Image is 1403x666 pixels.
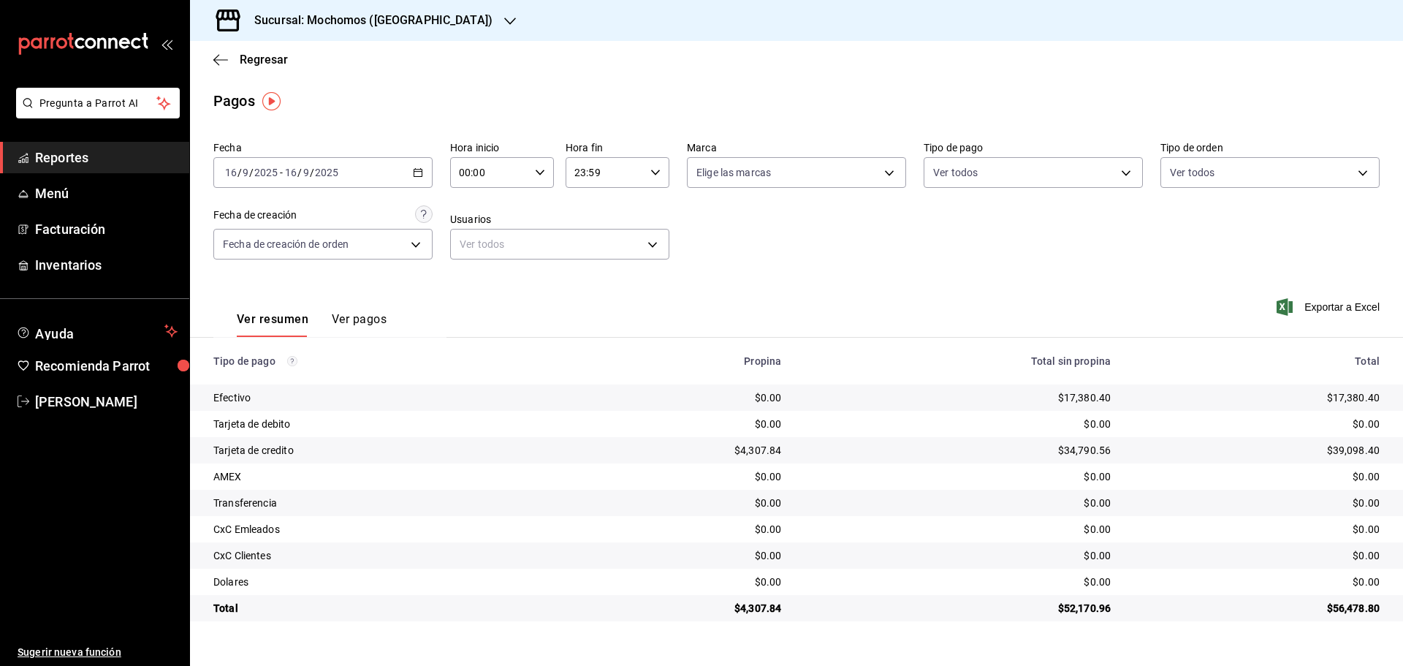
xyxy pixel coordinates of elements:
span: Recomienda Parrot [35,356,178,376]
a: Pregunta a Parrot AI [10,106,180,121]
input: ---- [314,167,339,178]
div: $0.00 [581,522,782,537]
input: ---- [254,167,278,178]
span: - [280,167,283,178]
div: $0.00 [581,575,782,589]
input: -- [303,167,310,178]
div: $17,380.40 [805,390,1111,405]
div: Total [213,601,558,616]
span: Regresar [240,53,288,67]
span: Menú [35,183,178,203]
label: Tipo de pago [924,143,1143,153]
div: Pagos [213,90,255,112]
span: Reportes [35,148,178,167]
label: Hora inicio [450,143,554,153]
div: Tarjeta de credito [213,443,558,458]
div: $0.00 [1134,469,1380,484]
div: $0.00 [805,469,1111,484]
div: Dolares [213,575,558,589]
span: Ayuda [35,322,159,340]
div: Ver todos [450,229,669,260]
button: Ver resumen [237,312,308,337]
div: Efectivo [213,390,558,405]
input: -- [224,167,237,178]
div: $0.00 [1134,548,1380,563]
span: Elige las marcas [696,165,771,180]
div: $34,790.56 [805,443,1111,458]
div: Tarjeta de debito [213,417,558,431]
span: Fecha de creación de orden [223,237,349,251]
button: Ver pagos [332,312,387,337]
div: CxC Emleados [213,522,558,537]
div: $39,098.40 [1134,443,1380,458]
span: / [310,167,314,178]
label: Usuarios [450,214,669,224]
div: $17,380.40 [1134,390,1380,405]
h3: Sucursal: Mochomos ([GEOGRAPHIC_DATA]) [243,12,493,29]
div: $0.00 [805,496,1111,510]
span: / [237,167,242,178]
img: Tooltip marker [262,92,281,110]
span: Sugerir nueva función [18,645,178,660]
div: $0.00 [581,390,782,405]
div: CxC Clientes [213,548,558,563]
label: Fecha [213,143,433,153]
label: Marca [687,143,906,153]
div: $56,478.80 [1134,601,1380,616]
div: $0.00 [805,575,1111,589]
div: $52,170.96 [805,601,1111,616]
div: Total [1134,355,1380,367]
button: open_drawer_menu [161,38,172,50]
span: Facturación [35,219,178,239]
button: Regresar [213,53,288,67]
input: -- [284,167,297,178]
div: Tipo de pago [213,355,558,367]
button: Pregunta a Parrot AI [16,88,180,118]
span: Inventarios [35,255,178,275]
label: Tipo de orden [1160,143,1380,153]
div: $0.00 [581,548,782,563]
label: Hora fin [566,143,669,153]
div: $0.00 [1134,575,1380,589]
svg: Los pagos realizados con Pay y otras terminales son montos brutos. [287,356,297,366]
div: $0.00 [581,496,782,510]
div: Total sin propina [805,355,1111,367]
div: $0.00 [805,522,1111,537]
div: Propina [581,355,782,367]
div: Fecha de creación [213,208,297,223]
div: navigation tabs [237,312,387,337]
div: $0.00 [581,469,782,484]
button: Exportar a Excel [1280,298,1380,316]
span: / [249,167,254,178]
div: $4,307.84 [581,443,782,458]
span: Pregunta a Parrot AI [39,96,157,111]
div: $0.00 [1134,522,1380,537]
span: Ver todos [1170,165,1214,180]
span: / [297,167,302,178]
span: [PERSON_NAME] [35,392,178,412]
div: $4,307.84 [581,601,782,616]
div: $0.00 [581,417,782,431]
div: Transferencia [213,496,558,510]
div: $0.00 [805,417,1111,431]
div: AMEX [213,469,558,484]
span: Ver todos [933,165,978,180]
div: $0.00 [805,548,1111,563]
input: -- [242,167,249,178]
div: $0.00 [1134,417,1380,431]
div: $0.00 [1134,496,1380,510]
